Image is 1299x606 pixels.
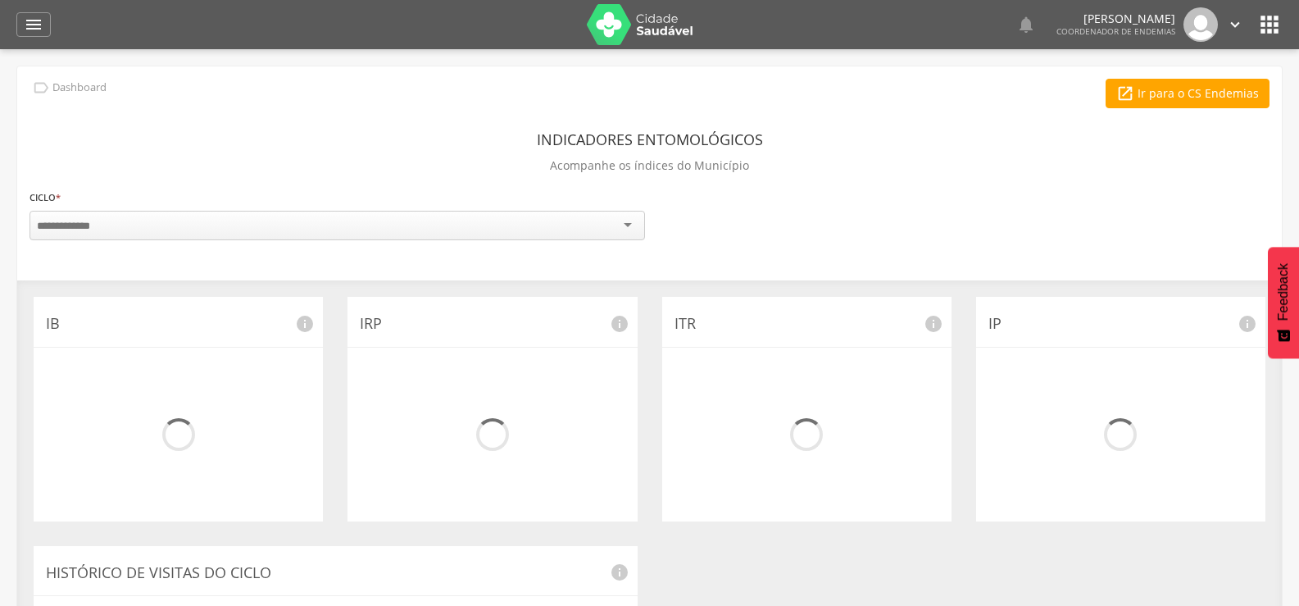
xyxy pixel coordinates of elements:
i:  [1256,11,1283,38]
p: IP [988,313,1253,335]
label: Ciclo [30,189,61,207]
i: info [610,563,629,582]
p: IB [46,313,311,335]
i:  [1226,16,1244,34]
i: info [610,314,629,334]
p: Dashboard [52,81,107,94]
span: Coordenador de Endemias [1056,25,1175,37]
i:  [1016,15,1036,34]
a:  [16,12,51,37]
button: Feedback - Mostrar pesquisa [1268,247,1299,358]
p: Histórico de Visitas do Ciclo [46,563,625,584]
p: Acompanhe os índices do Município [550,154,749,177]
header: Indicadores Entomológicos [537,125,763,154]
a: Ir para o CS Endemias [1106,79,1269,108]
a:  [1226,7,1244,42]
p: IRP [360,313,625,335]
i:  [24,15,43,34]
i: info [924,314,943,334]
i:  [32,79,50,97]
i: info [1238,314,1257,334]
span: Feedback [1276,263,1291,321]
i:  [1116,84,1134,103]
a:  [1016,7,1036,42]
p: ITR [674,313,939,335]
p: [PERSON_NAME] [1056,13,1175,25]
i: info [295,314,315,334]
